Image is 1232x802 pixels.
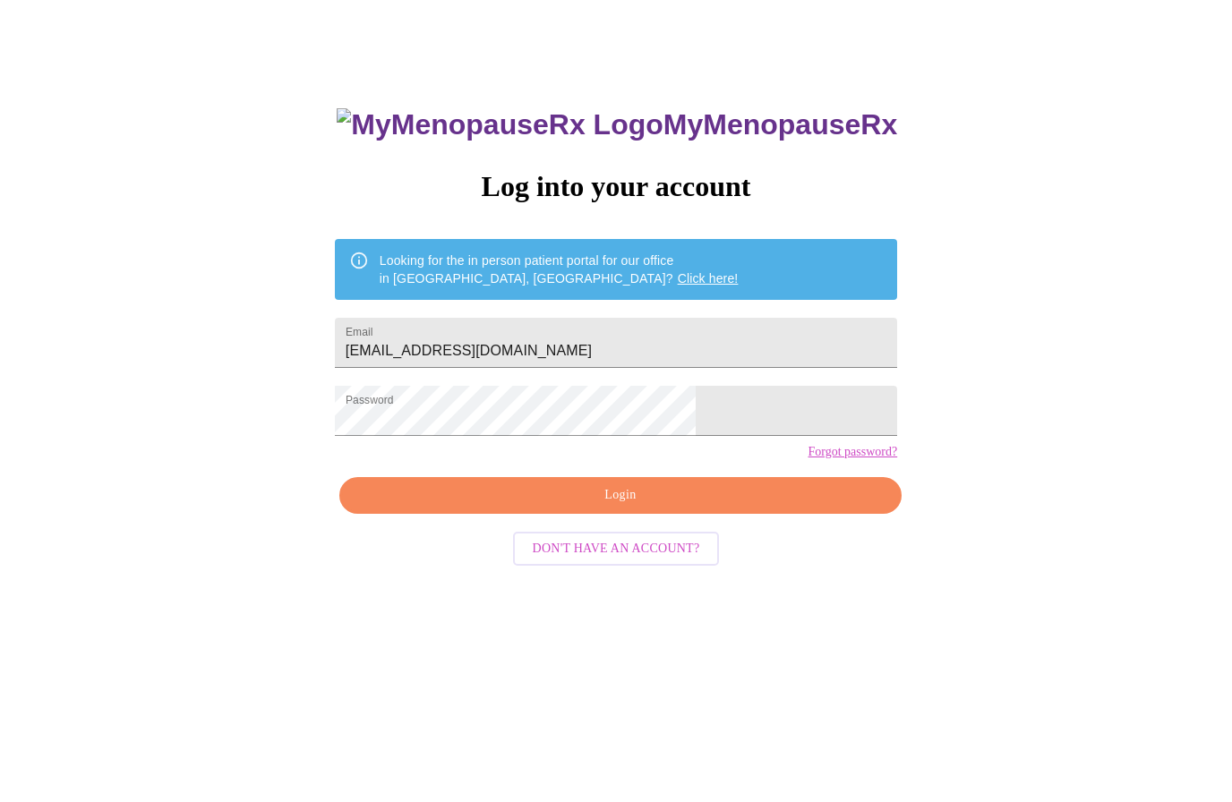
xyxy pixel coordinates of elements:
[509,541,724,556] a: Don't have an account?
[337,109,663,142] img: MyMenopauseRx Logo
[339,478,902,515] button: Login
[335,171,897,204] h3: Log into your account
[513,533,720,567] button: Don't have an account?
[380,245,739,295] div: Looking for the in person patient portal for our office in [GEOGRAPHIC_DATA], [GEOGRAPHIC_DATA]?
[360,485,881,508] span: Login
[678,272,739,286] a: Click here!
[533,539,700,561] span: Don't have an account?
[337,109,897,142] h3: MyMenopauseRx
[808,446,897,460] a: Forgot password?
